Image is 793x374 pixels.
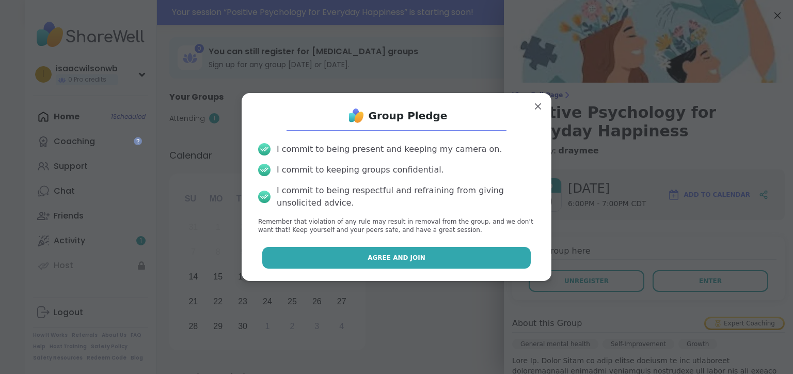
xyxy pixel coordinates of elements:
[346,105,367,126] img: ShareWell Logo
[262,247,531,269] button: Agree and Join
[277,164,444,176] div: I commit to keeping groups confidential.
[277,184,535,209] div: I commit to being respectful and refraining from giving unsolicited advice.
[368,253,425,262] span: Agree and Join
[369,108,448,123] h1: Group Pledge
[277,143,502,155] div: I commit to being present and keeping my camera on.
[258,217,535,235] p: Remember that violation of any rule may result in removal from the group, and we don’t want that!...
[134,137,142,145] iframe: Spotlight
